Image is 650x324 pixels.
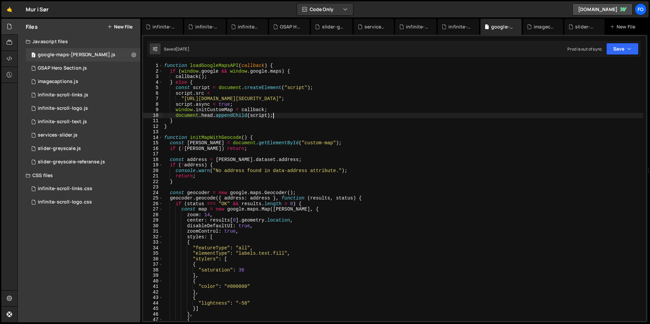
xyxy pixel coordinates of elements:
div: infinite-scroll-logo.css [448,23,471,30]
div: GSAP Hero Section.js [280,23,302,30]
div: 37 [143,262,163,267]
div: 40 [143,278,163,284]
div: 18 [143,157,163,163]
div: infinite-scroll-links.css [38,186,92,192]
div: CSS files [18,169,140,182]
div: 5 [143,85,163,91]
div: 15856/42353.js [26,115,140,129]
div: 36 [143,256,163,262]
div: 14 [143,135,163,141]
div: 13 [143,129,163,135]
div: 4 [143,80,163,85]
div: google-maps-[PERSON_NAME].js [491,23,514,30]
div: 35 [143,251,163,256]
div: 27 [143,207,163,212]
div: slider-greyscale-referanse.js [38,159,105,165]
div: 34 [143,245,163,251]
div: 20 [143,168,163,174]
div: 43 [143,295,163,301]
div: infinite-scroll-logo.css [38,199,92,205]
div: 15856/42354.js [26,142,140,155]
div: 26 [143,201,163,207]
div: 31 [143,229,163,234]
div: Mur i Sør [26,5,48,13]
div: 7 [143,96,163,102]
div: 30 [143,223,163,229]
div: 11 [143,118,163,124]
div: 25 [143,195,163,201]
div: services-slider.js [364,23,386,30]
span: 3 [31,53,35,58]
div: GSAP Hero Section.js [38,65,87,71]
div: Prod is out of sync [567,46,602,52]
div: infinite-scroll-links.css [195,23,218,30]
div: 15856/45045.js [26,88,140,102]
div: 15856/44399.js [26,75,140,88]
div: 9 [143,107,163,113]
div: infinite-scroll-text.js [238,23,260,30]
h2: Files [26,23,38,30]
div: 15 [143,140,163,146]
div: imagecaptions.js [534,23,555,30]
button: Code Only [297,3,353,15]
a: [DOMAIN_NAME] [572,3,633,15]
div: infinite-scroll-logo.js [406,23,428,30]
div: 33 [143,240,163,245]
div: 15856/44408.js [26,48,140,62]
div: services-slider.js [38,132,78,138]
div: 46 [143,312,163,317]
a: 🤙 [1,1,18,17]
div: infinite-scroll-logo.js [38,105,88,111]
div: New File [610,23,638,30]
div: 47 [143,317,163,323]
div: 41 [143,284,163,290]
div: 21 [143,173,163,179]
div: 16 [143,146,163,152]
div: google-maps-[PERSON_NAME].js [38,52,115,58]
div: slider-greyscale-referanse.js [322,23,344,30]
div: Saved [164,46,189,52]
div: 10 [143,113,163,118]
div: 15856/45042.css [26,182,140,195]
div: slider-greyscale.js [38,146,81,152]
div: 12 [143,124,163,130]
div: 24 [143,190,163,196]
div: 19 [143,162,163,168]
div: 32 [143,234,163,240]
div: slider-greyscale.js [575,23,597,30]
a: Fo [635,3,647,15]
div: 6 [143,91,163,96]
div: 15856/44486.js [26,155,140,169]
button: New File [107,24,132,29]
button: Save [606,43,639,55]
div: 42 [143,290,163,295]
div: 1 [143,63,163,69]
div: imagecaptions.js [38,79,78,85]
div: 17 [143,151,163,157]
div: 15856/44475.js [26,102,140,115]
div: 8 [143,102,163,107]
div: 38 [143,267,163,273]
div: infinite-scroll-text.js [38,119,87,125]
div: [DATE] [176,46,189,52]
div: 45 [143,306,163,312]
div: 15856/42251.js [26,62,140,75]
div: 22 [143,179,163,185]
div: 29 [143,218,163,223]
div: Javascript files [18,35,140,48]
div: 15856/44474.css [26,195,140,209]
div: 39 [143,273,163,278]
div: 15856/42255.js [26,129,140,142]
div: 44 [143,301,163,306]
div: infinite-scroll-links.js [38,92,88,98]
div: 23 [143,184,163,190]
div: 2 [143,69,163,74]
div: 3 [143,74,163,80]
div: infinite-scroll-links.js [152,23,175,30]
div: 28 [143,212,163,218]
